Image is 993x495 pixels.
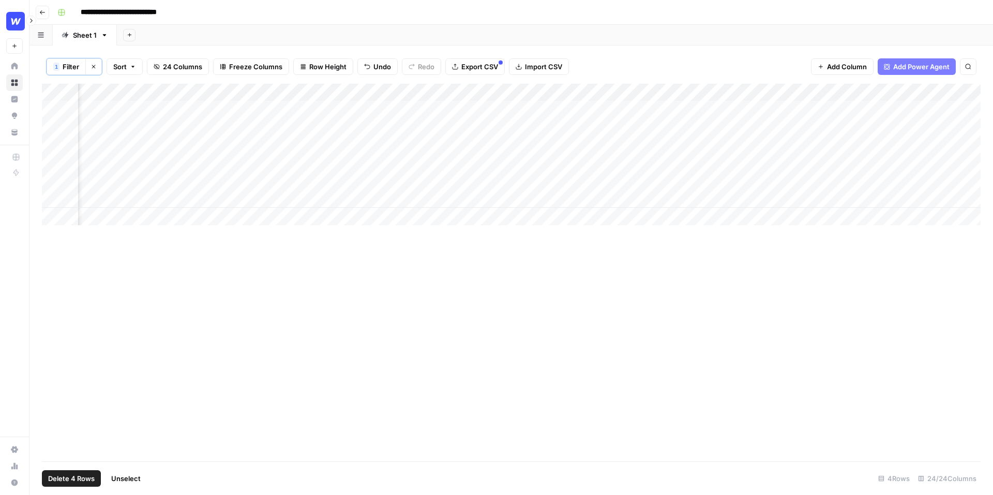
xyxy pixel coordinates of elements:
button: Freeze Columns [213,58,289,75]
a: Sheet 1 [53,25,117,45]
button: Import CSV [509,58,569,75]
span: Add Power Agent [893,61,950,72]
button: Add Column [811,58,874,75]
a: Usage [6,458,23,474]
span: Undo [373,61,391,72]
div: 1 [53,63,59,71]
span: Redo [418,61,434,72]
span: Add Column [827,61,867,72]
button: Delete 4 Rows [42,470,101,487]
div: 24/24 Columns [914,470,981,487]
button: 1Filter [47,58,85,75]
span: Export CSV [461,61,498,72]
button: Redo [402,58,441,75]
a: Your Data [6,124,23,141]
a: Home [6,58,23,74]
span: Import CSV [525,61,562,72]
a: Insights [6,91,23,107]
span: Delete 4 Rows [48,473,95,484]
span: 1 [55,63,58,71]
button: Sort [107,58,143,75]
button: 24 Columns [147,58,209,75]
span: Freeze Columns [229,61,282,72]
div: Sheet 1 [73,30,97,40]
button: Workspace: Webflow [6,8,23,34]
a: Browse [6,74,23,91]
a: Settings [6,441,23,458]
span: Filter [63,61,79,72]
span: 24 Columns [163,61,202,72]
a: Opportunities [6,107,23,124]
img: Webflow Logo [6,12,25,30]
button: Unselect [105,470,147,487]
button: Row Height [293,58,353,75]
button: Add Power Agent [878,58,956,75]
span: Sort [113,61,127,72]
button: Undo [357,58,398,75]
span: Row Height [309,61,347,72]
button: Export CSV [445,58,505,75]
span: Unselect [111,473,141,484]
div: 4 Rows [874,470,914,487]
button: Help + Support [6,474,23,491]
